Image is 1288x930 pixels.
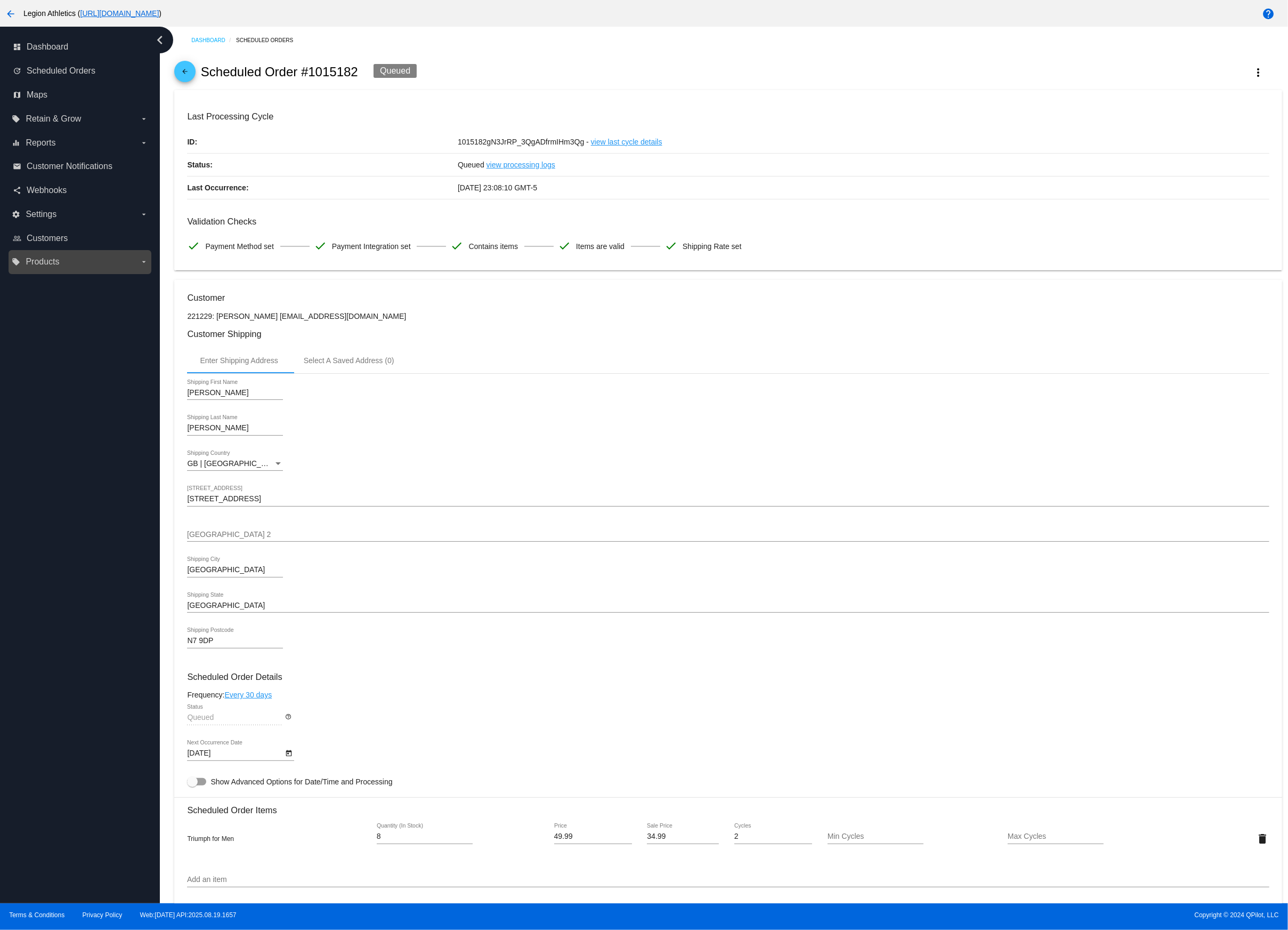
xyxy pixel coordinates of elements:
[828,832,924,841] input: Min Cycles
[187,389,283,397] input: Shipping First Name
[210,776,392,787] span: Show Advanced Options for Date/Time and Processing
[12,139,20,147] i: equalizer
[201,65,358,79] h2: Scheduled Order #1015182
[187,460,283,468] mat-select: Shipping Country
[377,832,473,841] input: Quantity (In Stock)
[187,217,1269,227] h3: Validation Checks
[487,154,555,176] a: view processing logs
[653,911,1279,919] span: Copyright © 2024 QPilot, LLC
[458,183,537,192] span: [DATE] 23:08:10 GMT-5
[665,239,677,252] mat-icon: check
[27,66,95,76] span: Scheduled Orders
[200,356,278,365] div: Enter Shipping Address
[187,876,1269,884] input: Add an item
[734,832,812,841] input: Cycles
[224,691,272,699] a: Every 30 days
[13,67,21,75] i: update
[1008,832,1104,841] input: Max Cycles
[187,177,458,199] p: Last Occurrence:
[187,293,1269,303] h3: Customer
[13,186,21,195] i: share
[576,235,625,258] span: Items are valid
[13,38,148,55] a: dashboard Dashboard
[187,459,376,468] span: GB | [GEOGRAPHIC_DATA] and [GEOGRAPHIC_DATA]
[4,7,17,20] mat-icon: arrow_back
[187,531,1269,539] input: Shipping Street 2
[140,210,148,219] i: arrow_drop_down
[187,154,458,176] p: Status:
[140,115,148,123] i: arrow_drop_down
[27,234,68,243] span: Customers
[27,162,112,171] span: Customer Notifications
[13,86,148,103] a: map Maps
[554,832,632,841] input: Price
[23,9,161,18] span: Legion Athletics ( )
[187,672,1269,682] h3: Scheduled Order Details
[187,602,1269,610] input: Shipping State
[187,329,1269,339] h3: Customer Shipping
[26,210,56,219] span: Settings
[187,713,283,722] input: Status
[13,230,148,247] a: people_outline Customers
[12,115,20,123] i: local_offer
[187,902,290,925] h3: 3 Shipping Rates Available
[332,235,411,258] span: Payment Integration set
[140,911,237,919] a: Web:[DATE] API:2025.08.19.1657
[27,186,67,195] span: Webhooks
[1262,7,1275,20] mat-icon: help
[26,138,55,148] span: Reports
[151,31,168,49] i: chevron_left
[304,356,394,365] div: Select A Saved Address (0)
[236,32,303,49] a: Scheduled Orders
[12,258,20,266] i: local_offer
[13,62,148,79] a: update Scheduled Orders
[13,234,21,243] i: people_outline
[140,139,148,147] i: arrow_drop_down
[187,495,1269,503] input: Shipping Street 1
[191,32,236,49] a: Dashboard
[80,9,159,18] a: [URL][DOMAIN_NAME]
[26,257,59,267] span: Products
[12,210,20,219] i: settings
[591,131,662,153] a: view last cycle details
[458,138,589,146] span: 1015182gN3JrRP_3QgADfrmIHm3Qg -
[1257,832,1269,845] mat-icon: delete
[285,713,291,726] mat-icon: help_outline
[13,43,21,51] i: dashboard
[205,235,273,258] span: Payment Method set
[1252,66,1265,79] mat-icon: more_vert
[140,258,148,266] i: arrow_drop_down
[187,749,283,758] input: Next Occurrence Date
[13,182,148,199] a: share Webhooks
[27,42,68,52] span: Dashboard
[187,239,200,252] mat-icon: check
[27,90,47,100] span: Maps
[283,747,294,758] button: Open calendar
[187,566,283,574] input: Shipping City
[179,68,191,81] mat-icon: arrow_back
[683,235,742,258] span: Shipping Rate set
[187,835,234,843] span: Triumph for Men
[458,161,484,169] span: Queued
[9,911,64,919] a: Terms & Conditions
[374,64,417,78] div: Queued
[13,162,21,171] i: email
[187,797,1269,815] h3: Scheduled Order Items
[83,911,123,919] a: Privacy Policy
[13,91,21,99] i: map
[187,131,458,153] p: ID:
[647,832,719,841] input: Sale Price
[187,111,1269,122] h3: Last Processing Cycle
[558,239,571,252] mat-icon: check
[468,235,518,258] span: Contains items
[187,312,1269,320] p: 221229: [PERSON_NAME] [EMAIL_ADDRESS][DOMAIN_NAME]
[187,424,283,432] input: Shipping Last Name
[13,158,148,175] a: email Customer Notifications
[187,691,1269,699] div: Frequency:
[26,114,81,124] span: Retain & Grow
[450,239,463,252] mat-icon: check
[314,239,327,252] mat-icon: check
[187,637,283,645] input: Shipping Postcode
